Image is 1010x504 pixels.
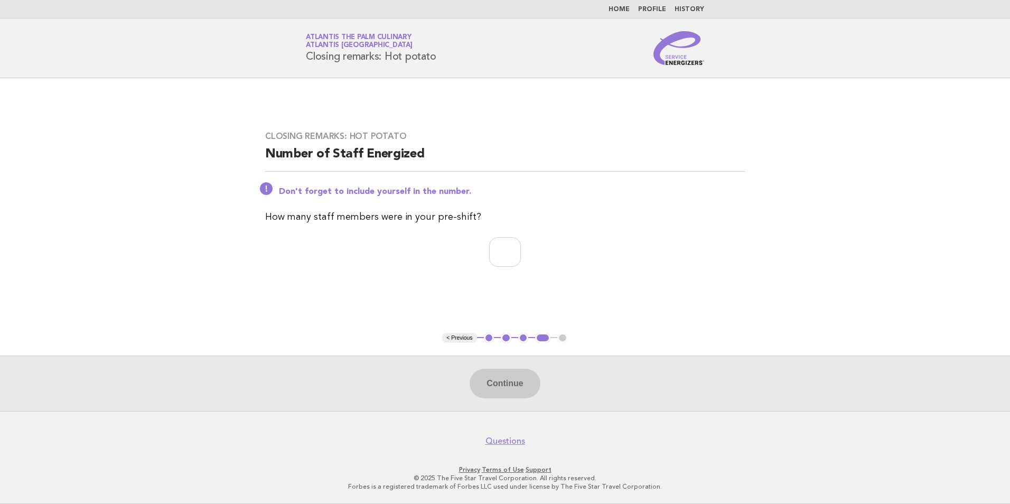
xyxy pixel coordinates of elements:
[638,6,666,13] a: Profile
[182,474,828,482] p: © 2025 The Five Star Travel Corporation. All rights reserved.
[609,6,630,13] a: Home
[653,31,704,65] img: Service Energizers
[484,333,494,343] button: 1
[265,146,745,172] h2: Number of Staff Energized
[182,482,828,491] p: Forbes is a registered trademark of Forbes LLC used under license by The Five Star Travel Corpora...
[306,34,436,62] h1: Closing remarks: Hot potato
[459,466,480,473] a: Privacy
[501,333,511,343] button: 2
[535,333,550,343] button: 4
[306,42,413,49] span: Atlantis [GEOGRAPHIC_DATA]
[442,333,476,343] button: < Previous
[306,34,413,49] a: Atlantis The Palm CulinaryAtlantis [GEOGRAPHIC_DATA]
[518,333,529,343] button: 3
[675,6,704,13] a: History
[279,186,745,197] p: Don't forget to include yourself in the number.
[482,466,524,473] a: Terms of Use
[182,465,828,474] p: · ·
[485,436,525,446] a: Questions
[526,466,551,473] a: Support
[265,131,745,142] h3: Closing remarks: Hot potato
[265,210,745,225] p: How many staff members were in your pre-shift?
